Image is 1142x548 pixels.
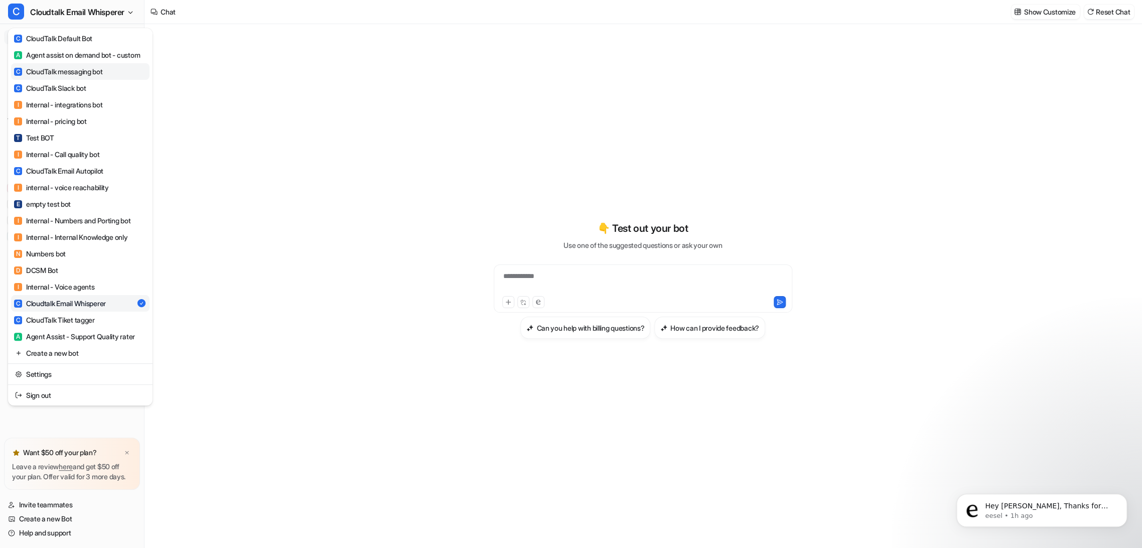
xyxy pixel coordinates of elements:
span: C [14,167,22,175]
div: CCloudtalk Email Whisperer [8,28,153,405]
span: I [14,101,22,109]
span: E [14,200,22,208]
span: C [14,316,22,324]
div: CloudTalk Tiket tagger [14,315,95,325]
div: Internal - Numbers and Porting bot [14,215,130,226]
img: reset [15,369,22,379]
a: Settings [11,366,150,382]
span: I [14,117,22,125]
div: Internal - pricing bot [14,116,87,126]
span: C [14,35,22,43]
span: C [14,68,22,76]
div: Cloudtalk Email Whisperer [14,298,106,309]
div: Internal - Call quality bot [14,149,99,160]
div: Internal - Internal Knowledge only [14,232,127,242]
span: I [14,217,22,225]
span: A [14,51,22,59]
div: Agent Assist - Support Quality rater [14,331,135,342]
div: Agent assist on demand bot - custom [14,50,140,60]
span: I [14,283,22,291]
span: Cloudtalk Email Whisperer [30,5,124,19]
div: internal - voice reachability [14,182,109,193]
iframe: Intercom notifications message [941,473,1142,543]
div: Internal - Voice agents [14,282,95,292]
span: C [14,84,22,92]
div: CloudTalk Email Autopilot [14,166,103,176]
span: I [14,233,22,241]
a: Sign out [11,387,150,403]
span: A [14,333,22,341]
span: I [14,151,22,159]
span: D [14,266,22,275]
span: C [8,4,24,20]
span: N [14,250,22,258]
span: I [14,184,22,192]
div: CloudTalk Slack bot [14,83,86,93]
div: Numbers bot [14,248,66,259]
img: reset [15,348,22,358]
img: reset [15,390,22,400]
span: C [14,300,22,308]
div: Test BOT [14,132,54,143]
div: Internal - integrations bot [14,99,102,110]
div: DCSM Bot [14,265,58,276]
div: empty test bot [14,199,71,209]
div: CloudTalk Default Bot [14,33,92,44]
div: CloudTalk messaging bot [14,66,103,77]
a: Create a new bot [11,345,150,361]
span: T [14,134,22,142]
